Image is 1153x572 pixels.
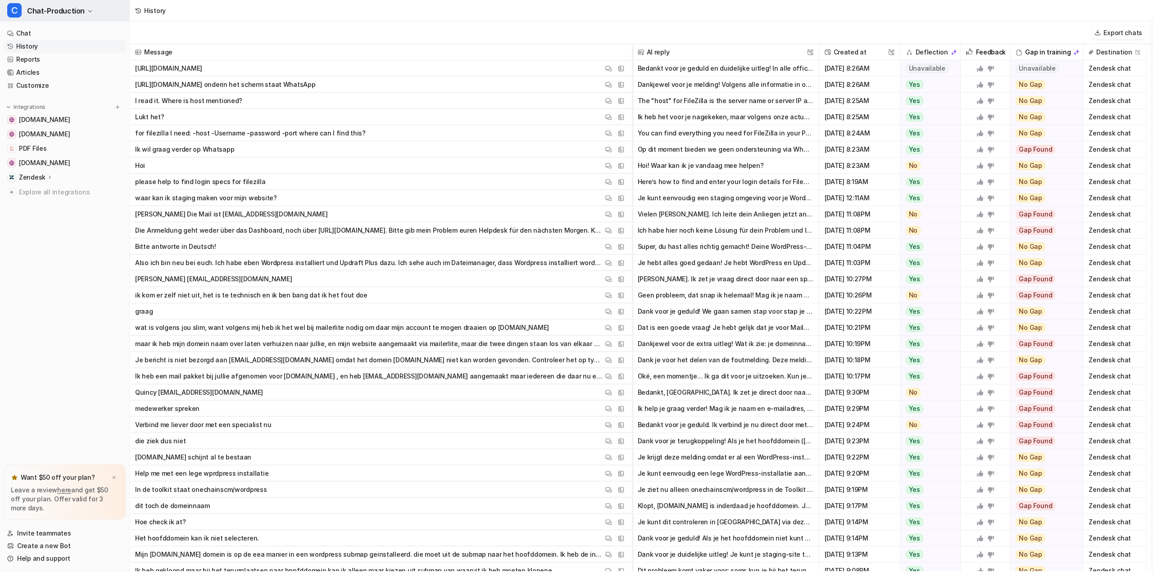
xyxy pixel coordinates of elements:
[906,469,923,478] span: Yes
[900,93,956,109] button: Yes
[823,336,896,352] span: [DATE] 10:19PM
[638,125,813,141] button: You can find everything you need for FileZilla in your Plesk control panel or My Cloud86. Here’s ...
[823,125,896,141] span: [DATE] 8:24AM
[906,258,923,267] span: Yes
[9,146,14,151] img: PDF Files
[11,486,118,513] p: Leave a review and get $50 off your plan. Offer valid for 3 more days.
[638,206,813,222] button: Vielen [PERSON_NAME]. Ich leite dein Anliegen jetzt an einen Spezialisten weiter. Unser Support-T...
[823,352,896,368] span: [DATE] 10:18PM
[135,93,242,109] p: I read it. Where is host mentioned?
[1016,194,1045,203] span: No Gap
[1010,465,1077,482] button: No Gap
[823,303,896,320] span: [DATE] 10:22PM
[135,77,315,93] p: [URL][DOMAIN_NAME] onderin het scherm staat WhatsApp
[1016,372,1055,381] span: Gap Found
[1016,485,1045,494] span: No Gap
[900,141,956,158] button: Yes
[823,498,896,514] span: [DATE] 9:17PM
[900,530,956,546] button: Yes
[1016,64,1058,73] span: Unavailable
[823,190,896,206] span: [DATE] 12:11AM
[638,417,813,433] button: Bedankt voor je geduld. Ik verbind je nu direct door met een specialist. Ons supportteam is berei...
[135,174,265,190] p: please help to find login specs for filezilla
[638,514,813,530] button: Je kunt dit controleren in [GEOGRAPHIC_DATA] via deze stappen: 1. Log in op je Plesk via "Website...
[1016,323,1045,332] span: No Gap
[1016,388,1055,397] span: Gap Found
[1016,242,1045,251] span: No Gap
[135,190,277,206] p: waar kan ik staging maken voor mijn website?
[1087,60,1142,77] span: Zendesk chat
[1010,222,1077,239] button: Gap Found
[906,129,923,138] span: Yes
[135,336,603,352] p: maar ik heb mijn domein naam over laten verhuizen naar jullie, en mijn website aangemaakt via mai...
[1010,368,1077,384] button: Gap Found
[900,239,956,255] button: Yes
[1087,417,1142,433] span: Zendesk chat
[1016,96,1045,105] span: No Gap
[823,60,896,77] span: [DATE] 8:26AM
[1016,129,1045,138] span: No Gap
[135,498,210,514] p: dit toch de domeinnaam
[906,453,923,462] span: Yes
[1010,158,1077,174] button: No Gap
[1016,258,1045,267] span: No Gap
[823,77,896,93] span: [DATE] 8:26AM
[135,465,268,482] p: Help me met een lege wprdpress installatie
[19,144,46,153] span: PDF Files
[1016,437,1055,446] span: Gap Found
[135,239,216,255] p: Bitte antworte in Deutsch!
[638,303,813,320] button: Dank voor je geduld! We gaan samen stap voor stap je e-mail goed instellen, zodat je website via ...
[135,546,603,563] p: Mijn [DOMAIN_NAME] domein is op de eea manier in een wordpress submap geinstalleerd. die moet uit...
[1010,384,1077,401] button: Gap Found
[27,5,85,17] span: Chat-Production
[906,307,923,316] span: Yes
[823,417,896,433] span: [DATE] 9:24PM
[1016,210,1055,219] span: Gap Found
[9,131,14,137] img: docs.litespeedtech.com
[638,465,813,482] button: Je kunt eenvoudig een lege WordPress-installatie aanmaken op je hoofddomein via de WordPress Tool...
[1010,287,1077,303] button: Gap Found
[976,44,1006,60] h2: Feedback
[1010,401,1077,417] button: Gap Found
[916,44,948,60] h2: Deflection
[1087,174,1142,190] span: Zendesk chat
[638,141,813,158] button: Op dit moment bieden we geen ondersteuning via WhatsApp. Je kunt ons het beste bereiken via deze ...
[900,498,956,514] button: Yes
[1016,356,1045,365] span: No Gap
[14,104,45,111] p: Integrations
[906,145,923,154] span: Yes
[135,206,328,222] p: [PERSON_NAME] Die Mail ist [EMAIL_ADDRESS][DOMAIN_NAME]
[823,449,896,465] span: [DATE] 9:22PM
[1087,93,1142,109] span: Zendesk chat
[900,320,956,336] button: Yes
[7,188,16,197] img: explore all integrations
[906,323,923,332] span: Yes
[823,287,896,303] span: [DATE] 10:26PM
[4,27,126,40] a: Chat
[4,66,126,79] a: Articles
[906,291,921,300] span: No
[1010,77,1077,93] button: No Gap
[19,130,70,139] span: [DOMAIN_NAME]
[19,185,122,199] span: Explore all integrations
[1087,77,1142,93] span: Zendesk chat
[900,271,956,287] button: Yes
[135,125,366,141] p: for filezilla I need: -host -Username -password -port where can I find this?
[1087,465,1142,482] span: Zendesk chat
[1016,307,1045,316] span: No Gap
[638,368,813,384] button: Oké, een momentje… Ik ga dit voor je uitzoeken. Kun je me de exacte foutmelding doorsturen die de...
[906,64,949,73] span: Unavailable
[1010,125,1077,141] button: No Gap
[823,530,896,546] span: [DATE] 9:14PM
[11,474,18,481] img: star
[5,104,12,110] img: expand menu
[1016,161,1045,170] span: No Gap
[906,80,923,89] span: Yes
[1010,303,1077,320] button: No Gap
[636,44,815,60] span: AI reply
[638,546,813,563] button: Dank voor je duidelijke uitleg! Je kunt je staging-site terugplaatsen naar het hoofddomein via de...
[1087,287,1142,303] span: Zendesk chat
[900,109,956,125] button: Yes
[1010,239,1077,255] button: No Gap
[1016,501,1055,510] span: Gap Found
